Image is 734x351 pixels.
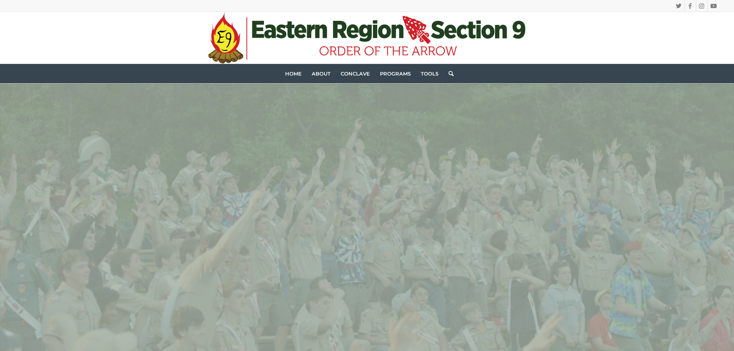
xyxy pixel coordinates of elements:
[336,64,375,83] a: Conclave
[285,71,302,77] span: Home
[312,71,331,77] span: About
[341,71,370,77] span: Conclave
[421,71,438,77] span: Tools
[416,64,443,83] a: Tools
[380,71,411,77] span: Programs
[375,64,416,83] a: Programs
[280,64,307,83] a: Home
[443,64,454,83] a: Search
[307,64,336,83] a: About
